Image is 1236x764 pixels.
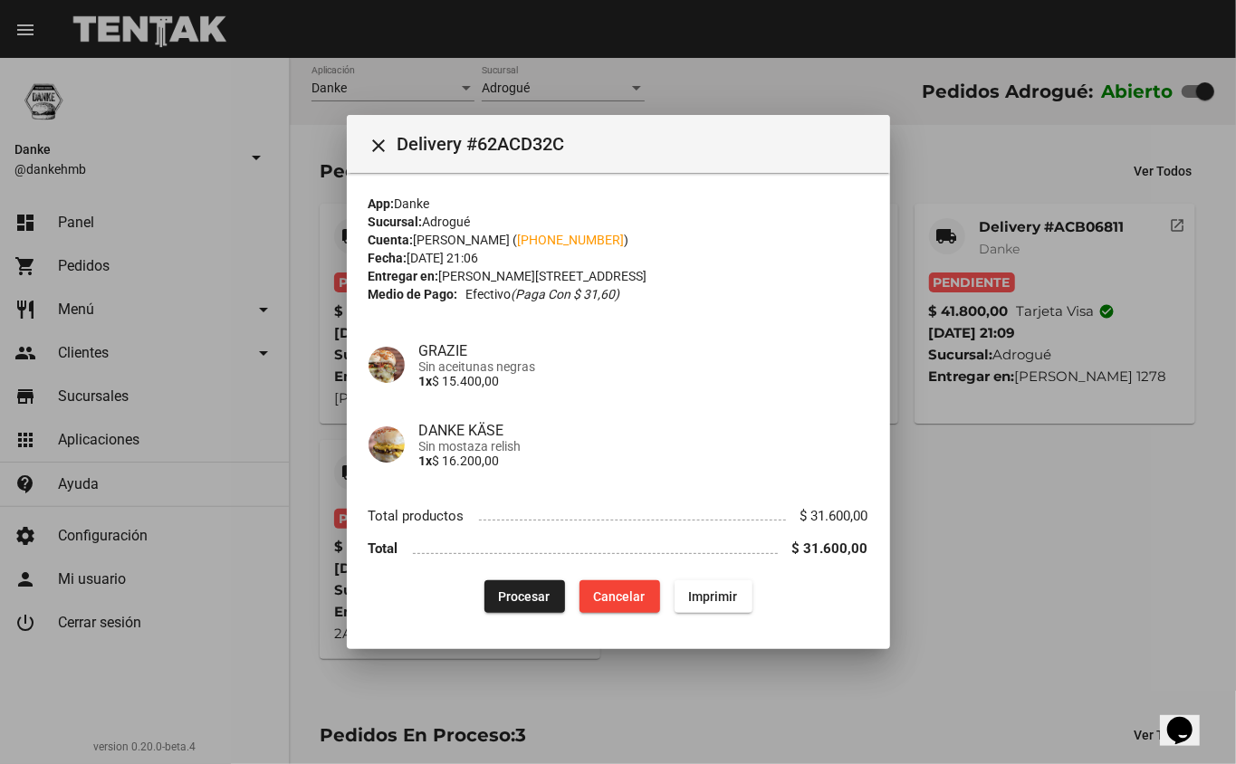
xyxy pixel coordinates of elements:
[369,426,405,463] img: 2b596d90-570e-4ac5-a3d8-dee56aff8087.png
[419,454,433,468] b: 1x
[369,249,868,267] div: [DATE] 21:06
[419,439,868,454] span: Sin mostaza relish
[594,589,646,604] span: Cancelar
[419,422,868,439] h4: DANKE KÄSE
[369,251,407,265] strong: Fecha:
[361,126,398,162] button: Cerrar
[369,532,868,566] li: Total $ 31.600,00
[369,213,868,231] div: Adrogué
[369,499,868,532] li: Total productos $ 31.600,00
[369,347,405,383] img: 38231b67-3d95-44ab-94d1-b5e6824bbf5e.png
[369,285,458,303] strong: Medio de Pago:
[1160,692,1218,746] iframe: chat widget
[484,580,565,613] button: Procesar
[369,195,868,213] div: Danke
[419,342,868,359] h4: GRAZIE
[369,233,414,247] strong: Cuenta:
[419,374,868,388] p: $ 15.400,00
[580,580,660,613] button: Cancelar
[689,589,738,604] span: Imprimir
[369,269,439,283] strong: Entregar en:
[419,359,868,374] span: Sin aceitunas negras
[369,231,868,249] div: [PERSON_NAME] ( )
[369,215,423,229] strong: Sucursal:
[465,285,619,303] span: Efectivo
[518,233,625,247] a: [PHONE_NUMBER]
[499,589,551,604] span: Procesar
[419,374,433,388] b: 1x
[419,454,868,468] p: $ 16.200,00
[369,135,390,157] mat-icon: Cerrar
[398,129,876,158] span: Delivery #62ACD32C
[675,580,752,613] button: Imprimir
[369,196,395,211] strong: App:
[511,287,619,301] i: (Paga con $ 31,60)
[369,267,868,285] div: [PERSON_NAME][STREET_ADDRESS]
